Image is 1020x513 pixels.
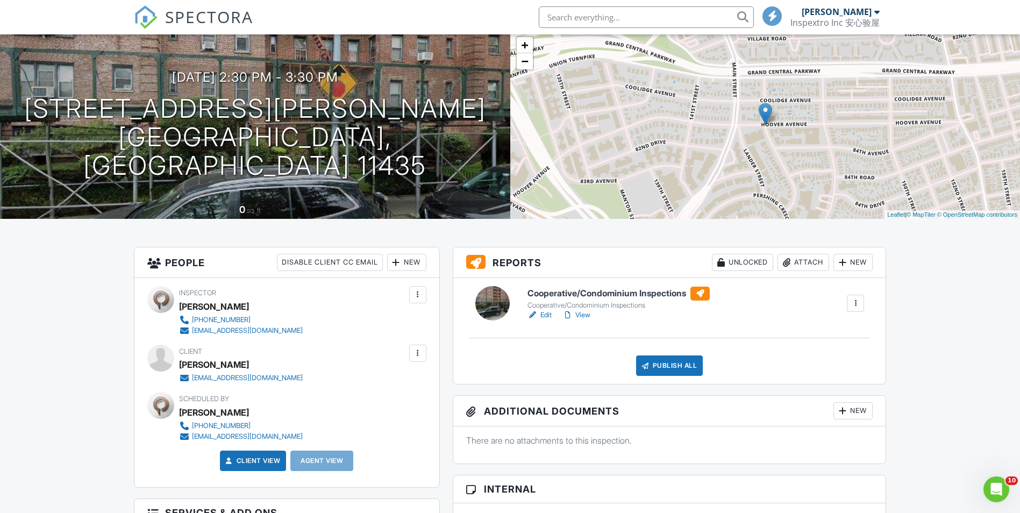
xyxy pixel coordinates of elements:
[907,211,936,218] a: © MapTiler
[1005,476,1018,485] span: 10
[277,254,383,271] div: Disable Client CC Email
[453,396,886,426] h3: Additional Documents
[790,17,880,28] div: Inspextro Inc 安心验屋
[636,355,703,376] div: Publish All
[179,404,249,421] div: [PERSON_NAME]
[387,254,426,271] div: New
[192,326,303,335] div: [EMAIL_ADDRESS][DOMAIN_NAME]
[192,316,251,324] div: [PHONE_NUMBER]
[517,37,533,53] a: Zoom in
[179,395,229,403] span: Scheduled By
[833,402,873,419] div: New
[802,6,872,17] div: [PERSON_NAME]
[192,422,251,430] div: [PHONE_NUMBER]
[179,298,249,315] div: [PERSON_NAME]
[179,373,303,383] a: [EMAIL_ADDRESS][DOMAIN_NAME]
[937,211,1017,218] a: © OpenStreetMap contributors
[712,254,773,271] div: Unlocked
[179,289,216,297] span: Inspector
[453,247,886,278] h3: Reports
[192,374,303,382] div: [EMAIL_ADDRESS][DOMAIN_NAME]
[247,206,262,215] span: sq. ft.
[453,475,886,503] h3: Internal
[179,325,303,336] a: [EMAIL_ADDRESS][DOMAIN_NAME]
[527,287,710,310] a: Cooperative/Condominium Inspections Cooperative/Condominium Inspections
[517,53,533,69] a: Zoom out
[527,310,552,320] a: Edit
[833,254,873,271] div: New
[134,247,439,278] h3: People
[778,254,829,271] div: Attach
[983,476,1009,502] iframe: Intercom live chat
[179,315,303,325] a: [PHONE_NUMBER]
[134,15,253,37] a: SPECTORA
[179,421,303,431] a: [PHONE_NUMBER]
[239,204,245,215] div: 0
[179,357,249,373] div: [PERSON_NAME]
[887,211,905,218] a: Leaflet
[224,455,281,466] a: Client View
[134,5,158,29] img: The Best Home Inspection Software - Spectora
[165,5,253,28] span: SPECTORA
[527,287,710,301] h6: Cooperative/Condominium Inspections
[179,347,202,355] span: Client
[17,95,493,180] h1: [STREET_ADDRESS][PERSON_NAME] [GEOGRAPHIC_DATA], [GEOGRAPHIC_DATA] 11435
[539,6,754,28] input: Search everything...
[172,70,338,84] h3: [DATE] 2:30 pm - 3:30 pm
[466,434,873,446] p: There are no attachments to this inspection.
[885,210,1020,219] div: |
[179,431,303,442] a: [EMAIL_ADDRESS][DOMAIN_NAME]
[562,310,590,320] a: View
[527,301,710,310] div: Cooperative/Condominium Inspections
[192,432,303,441] div: [EMAIL_ADDRESS][DOMAIN_NAME]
